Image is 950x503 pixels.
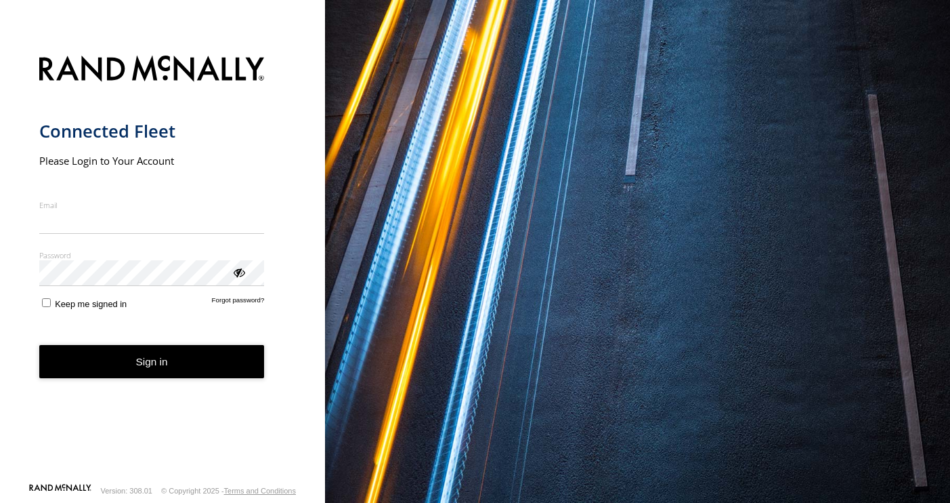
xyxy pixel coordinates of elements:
label: Email [39,200,265,210]
div: Version: 308.01 [101,487,152,495]
div: ViewPassword [232,265,245,279]
a: Visit our Website [29,484,91,498]
button: Sign in [39,345,265,378]
form: main [39,47,286,483]
h2: Please Login to Your Account [39,154,265,167]
a: Terms and Conditions [224,487,296,495]
h1: Connected Fleet [39,120,265,142]
a: Forgot password? [212,296,265,309]
input: Keep me signed in [42,298,51,307]
img: Rand McNally [39,53,265,87]
div: © Copyright 2025 - [161,487,296,495]
span: Keep me signed in [55,299,127,309]
label: Password [39,250,265,260]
